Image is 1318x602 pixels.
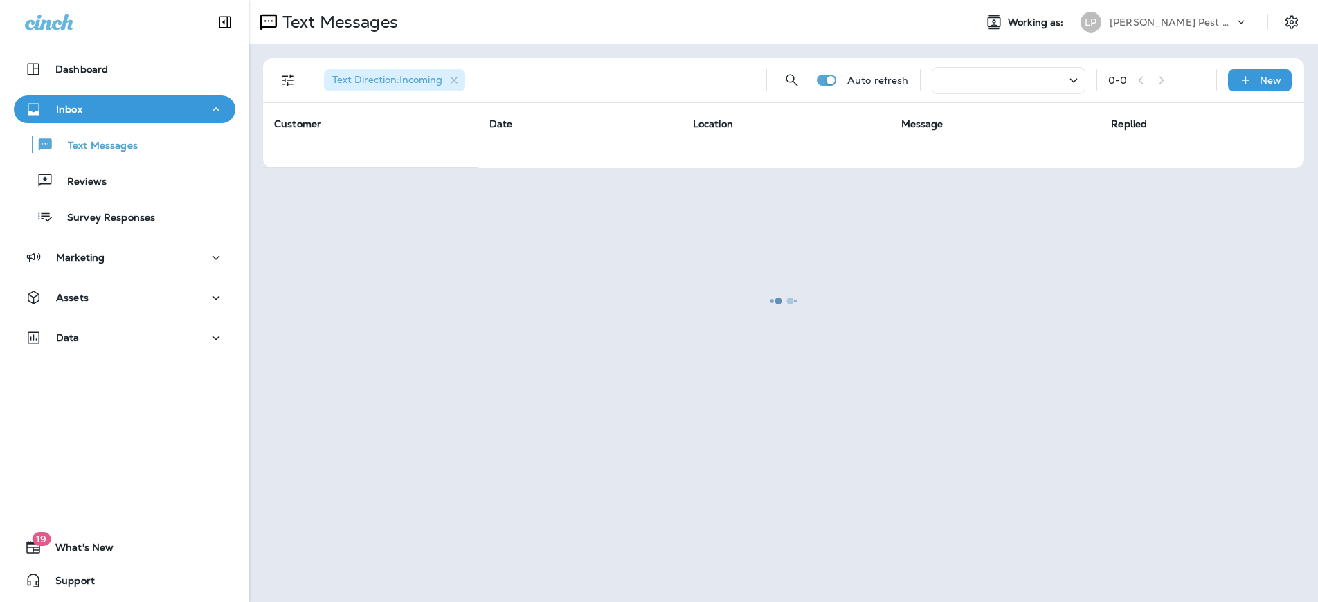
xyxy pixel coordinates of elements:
p: New [1260,75,1281,86]
span: What's New [42,542,114,558]
button: Support [14,567,235,594]
button: 19What's New [14,533,235,561]
button: Dashboard [14,55,235,83]
button: Collapse Sidebar [206,8,244,36]
p: Survey Responses [53,212,155,225]
button: Survey Responses [14,202,235,231]
button: Text Messages [14,130,235,159]
p: Data [56,332,80,343]
button: Inbox [14,95,235,123]
button: Marketing [14,244,235,271]
span: Support [42,575,95,592]
span: 19 [32,532,51,546]
p: Assets [56,292,89,303]
button: Reviews [14,166,235,195]
button: Data [14,324,235,352]
button: Assets [14,284,235,311]
p: Marketing [56,252,105,263]
p: Dashboard [55,64,108,75]
p: Text Messages [54,140,138,153]
p: Reviews [53,176,107,189]
p: Inbox [56,104,82,115]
